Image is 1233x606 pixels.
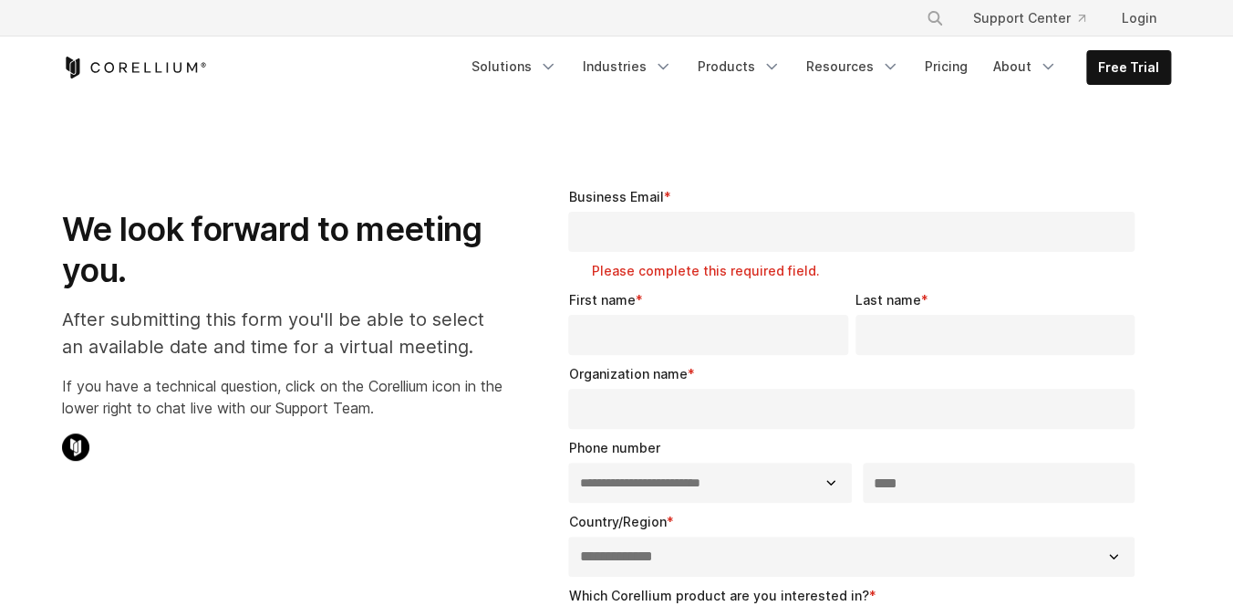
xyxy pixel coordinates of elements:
a: About [982,50,1068,83]
a: Free Trial [1087,51,1170,84]
a: Industries [572,50,683,83]
a: Pricing [914,50,979,83]
span: Which Corellium product are you interested in? [568,588,868,603]
a: Support Center [958,2,1100,35]
img: Corellium Chat Icon [62,434,89,461]
div: Navigation Menu [461,50,1171,85]
span: Country/Region [568,514,666,529]
span: Phone number [568,440,659,455]
label: Please complete this required field. [591,262,1142,280]
span: Last name [855,292,921,308]
span: Business Email [568,189,663,204]
div: Navigation Menu [904,2,1171,35]
button: Search [918,2,951,35]
a: Corellium Home [62,57,207,78]
h1: We look forward to meeting you. [62,209,503,291]
a: Resources [795,50,910,83]
a: Login [1107,2,1171,35]
p: After submitting this form you'll be able to select an available date and time for a virtual meet... [62,306,503,360]
a: Solutions [461,50,568,83]
p: If you have a technical question, click on the Corellium icon in the lower right to chat live wit... [62,375,503,419]
span: First name [568,292,635,308]
span: Organization name [568,366,687,381]
a: Products [687,50,792,83]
